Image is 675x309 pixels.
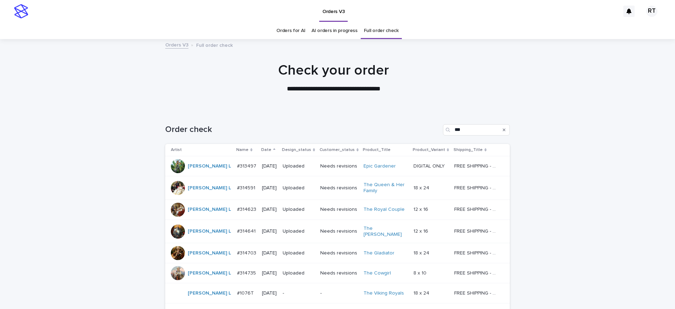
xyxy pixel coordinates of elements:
[454,146,483,154] p: Shipping_Title
[364,182,407,194] a: The Queen & Her Family
[188,163,231,169] a: [PERSON_NAME] L
[188,185,231,191] a: [PERSON_NAME] L
[283,207,315,213] p: Uploaded
[237,249,258,256] p: #314703
[237,205,258,213] p: #314623
[413,162,446,169] p: DIGITAL ONLY
[363,146,391,154] p: Product_Title
[165,156,510,176] tr: [PERSON_NAME] L #313497#313497 [DATE]UploadedNeeds revisionsEpic Gardener DIGITAL ONLYDIGITAL ONL...
[454,184,500,191] p: FREE SHIPPING - preview in 1-2 business days, after your approval delivery will take 5-10 b.d.
[283,228,315,234] p: Uploaded
[188,228,231,234] a: [PERSON_NAME] L
[320,185,358,191] p: Needs revisions
[165,176,510,200] tr: [PERSON_NAME] L #314591#314591 [DATE]UploadedNeeds revisionsThe Queen & Her Family 18 x 2418 x 24...
[413,289,431,296] p: 18 x 24
[262,228,277,234] p: [DATE]
[237,289,255,296] p: #1076T
[262,250,277,256] p: [DATE]
[283,270,315,276] p: Uploaded
[283,290,315,296] p: -
[320,290,358,296] p: -
[320,250,358,256] p: Needs revisions
[283,250,315,256] p: Uploaded
[443,124,510,135] input: Search
[364,250,394,256] a: The Gladiator
[413,249,431,256] p: 18 x 24
[262,290,277,296] p: [DATE]
[165,243,510,263] tr: [PERSON_NAME] L #314703#314703 [DATE]UploadedNeeds revisionsThe Gladiator 18 x 2418 x 24 FREE SHI...
[646,6,657,17] div: RT
[413,269,428,276] p: 8 x 10
[165,200,510,220] tr: [PERSON_NAME] L #314623#314623 [DATE]UploadedNeeds revisionsThe Royal Couple 12 x 1612 x 16 FREE ...
[188,207,231,213] a: [PERSON_NAME] L
[320,207,358,213] p: Needs revisions
[454,269,500,276] p: FREE SHIPPING - preview in 1-2 business days, after your approval delivery will take 5-10 b.d.
[165,263,510,283] tr: [PERSON_NAME] L #314735#314735 [DATE]UploadedNeeds revisionsThe Cowgirl 8 x 108 x 10 FREE SHIPPIN...
[413,184,431,191] p: 18 x 24
[413,227,430,234] p: 12 x 16
[413,146,445,154] p: Product_Variant
[364,163,396,169] a: Epic Gardener
[165,40,188,49] a: Orders V3
[413,205,430,213] p: 12 x 16
[454,227,500,234] p: FREE SHIPPING - preview in 1-2 business days, after your approval delivery will take 5-10 b.d.
[237,162,258,169] p: #313497
[282,146,311,154] p: Design_status
[311,23,358,39] a: AI orders in progress
[161,62,506,79] h1: Check your order
[261,146,271,154] p: Date
[165,220,510,243] tr: [PERSON_NAME] L #314641#314641 [DATE]UploadedNeeds revisionsThe [PERSON_NAME] 12 x 1612 x 16 FREE...
[14,4,28,18] img: stacker-logo-s-only.png
[364,226,407,238] a: The [PERSON_NAME]
[454,205,500,213] p: FREE SHIPPING - preview in 1-2 business days, after your approval delivery will take 5-10 b.d.
[171,146,182,154] p: Artist
[262,207,277,213] p: [DATE]
[188,290,231,296] a: [PERSON_NAME] L
[262,270,277,276] p: [DATE]
[165,283,510,303] tr: [PERSON_NAME] L #1076T#1076T [DATE]--The Viking Royals 18 x 2418 x 24 FREE SHIPPING - preview in ...
[262,185,277,191] p: [DATE]
[262,163,277,169] p: [DATE]
[454,162,500,169] p: FREE SHIPPING - preview in 1-2 business days, after your approval delivery will take 5-10 b.d.
[320,270,358,276] p: Needs revisions
[276,23,305,39] a: Orders for AI
[237,227,257,234] p: #314641
[165,125,440,135] h1: Order check
[454,289,500,296] p: FREE SHIPPING - preview in 1-2 business days, after your approval delivery will take 5-10 b.d.
[454,249,500,256] p: FREE SHIPPING - preview in 1-2 business days, after your approval delivery will take 5-10 b.d.
[237,184,257,191] p: #314591
[364,23,399,39] a: Full order check
[188,270,231,276] a: [PERSON_NAME] L
[364,207,405,213] a: The Royal Couple
[188,250,231,256] a: [PERSON_NAME] L
[320,228,358,234] p: Needs revisions
[364,270,391,276] a: The Cowgirl
[320,163,358,169] p: Needs revisions
[364,290,404,296] a: The Viking Royals
[236,146,249,154] p: Name
[237,269,257,276] p: #314735
[283,163,315,169] p: Uploaded
[320,146,355,154] p: Customer_status
[283,185,315,191] p: Uploaded
[196,41,233,49] p: Full order check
